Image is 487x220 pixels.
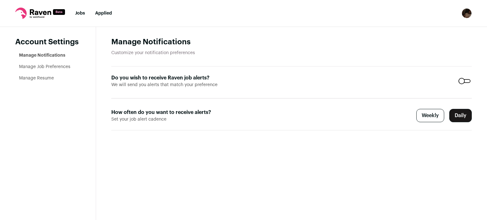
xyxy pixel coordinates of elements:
label: Weekly [416,109,444,122]
label: Do you wish to receive Raven job alerts? [111,74,227,82]
h1: Manage Notifications [111,37,472,47]
a: Manage Resume [19,76,54,80]
img: 17860997-medium_jpg [462,8,472,18]
label: How often do you want to receive alerts? [111,109,227,116]
a: Applied [95,11,112,16]
label: Daily [449,109,472,122]
button: Open dropdown [462,8,472,18]
p: Customize your notification preferences [111,50,472,56]
a: Manage Notifications [19,53,65,58]
span: Set your job alert cadence [111,116,227,123]
header: Account Settings [15,37,81,47]
a: Jobs [75,11,85,16]
a: Manage Job Preferences [19,65,70,69]
span: We will send you alerts that match your preference [111,82,227,88]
